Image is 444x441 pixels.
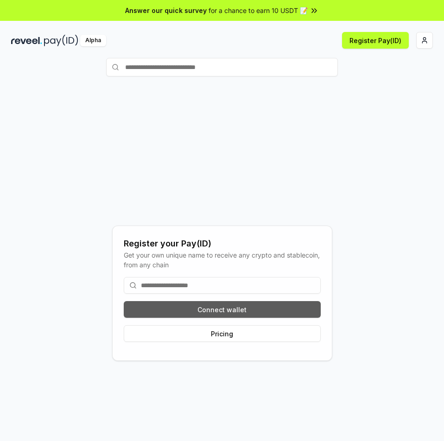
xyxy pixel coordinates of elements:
[342,32,409,49] button: Register Pay(ID)
[124,250,321,270] div: Get your own unique name to receive any crypto and stablecoin, from any chain
[44,35,78,46] img: pay_id
[209,6,308,15] span: for a chance to earn 10 USDT 📝
[124,325,321,342] button: Pricing
[11,35,42,46] img: reveel_dark
[124,237,321,250] div: Register your Pay(ID)
[80,35,106,46] div: Alpha
[125,6,207,15] span: Answer our quick survey
[124,301,321,318] button: Connect wallet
